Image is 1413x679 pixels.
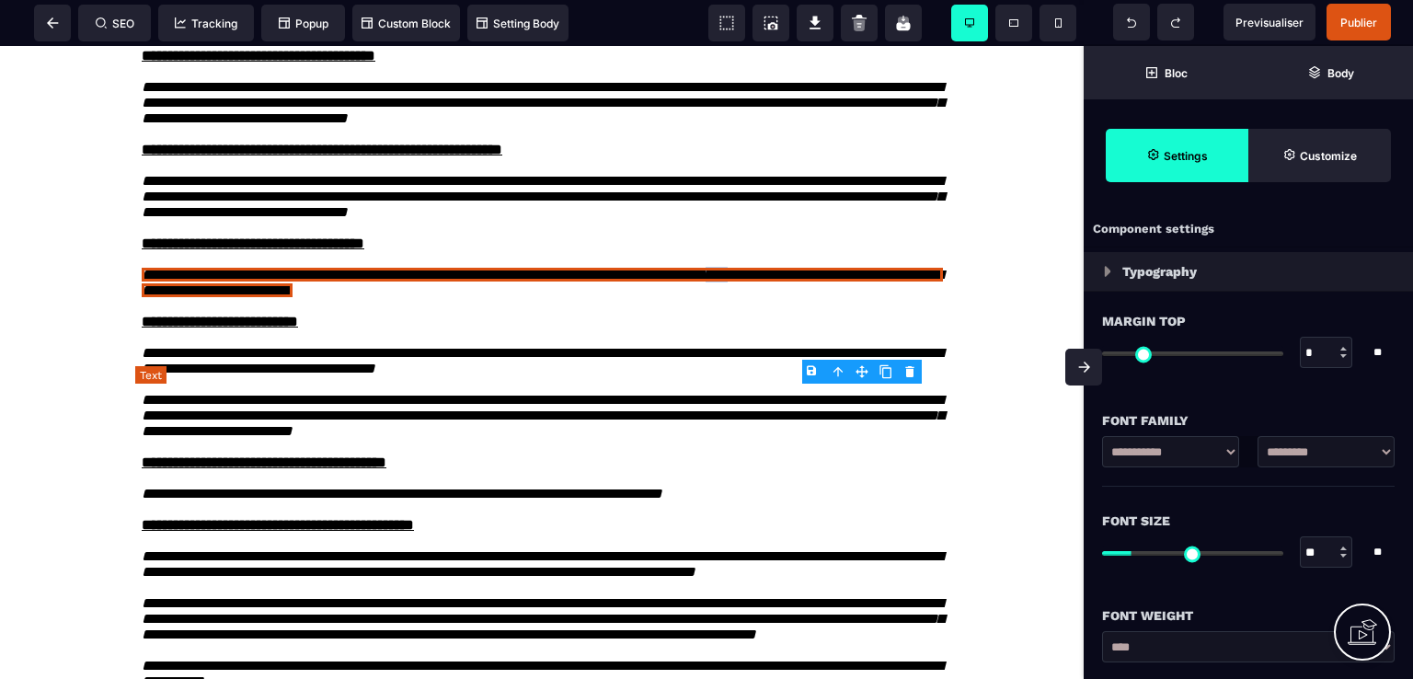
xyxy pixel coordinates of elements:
span: Setting Body [477,17,559,30]
span: Popup [279,17,328,30]
div: Component settings [1084,212,1413,247]
span: Custom Block [362,17,451,30]
span: Open Style Manager [1248,129,1391,182]
span: Publier [1340,16,1377,29]
strong: Customize [1300,149,1357,163]
span: Font Size [1102,510,1170,532]
span: SEO [96,17,134,30]
span: Previsualiser [1235,16,1304,29]
span: Screenshot [752,5,789,41]
div: Font Weight [1102,604,1395,627]
span: Tracking [175,17,237,30]
span: Margin Top [1102,310,1186,332]
span: Open Layer Manager [1248,46,1413,99]
strong: Settings [1164,149,1208,163]
span: Open Blocks [1084,46,1248,99]
div: Font Family [1102,409,1395,432]
strong: Bloc [1165,66,1188,80]
strong: Body [1327,66,1354,80]
span: View components [708,5,745,41]
span: Settings [1106,129,1248,182]
p: Typography [1122,260,1197,282]
span: Preview [1223,4,1315,40]
img: loading [1104,266,1111,277]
